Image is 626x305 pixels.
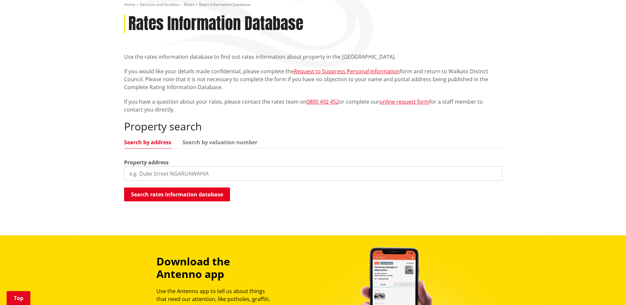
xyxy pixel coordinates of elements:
span: Rates Information Database [199,2,250,7]
label: Property address [124,158,169,166]
a: Search by valuation number [182,140,257,145]
a: Top [7,291,30,305]
a: Search by address [124,140,171,145]
h1: Rates Information Database [128,14,303,33]
button: Search rates information database [124,187,230,201]
a: Services and facilities [140,2,180,7]
a: online request form [379,98,429,105]
p: If you have a question about your rates, please contact the rates team on or complete our for a s... [124,98,502,114]
a: 0800 492 452 [307,98,339,105]
p: If you would like your details made confidential, please complete the form and return to Waikato ... [124,67,502,91]
a: Request to Suppress Personal Information [294,68,400,75]
h3: Download the Antenno app [156,255,276,281]
p: Use the rates information database to find out rates information about property in the [GEOGRAPHI... [124,53,502,61]
h2: Property search [124,120,502,133]
a: Home [124,2,135,7]
nav: breadcrumb [124,2,502,8]
input: e.g. Duke Street NGARUAWAHIA [124,166,502,181]
a: Rates [184,2,194,7]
